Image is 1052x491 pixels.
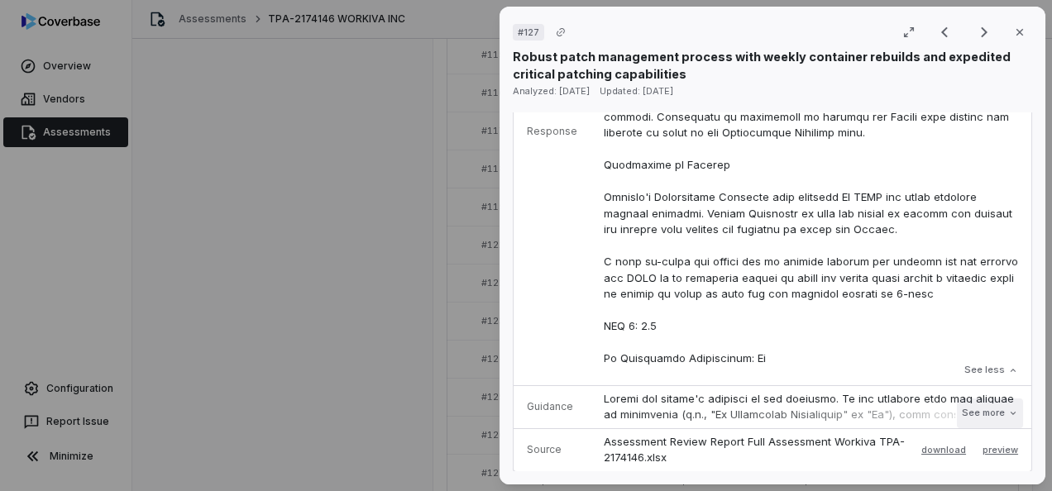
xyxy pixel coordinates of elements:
button: See less [959,355,1023,385]
p: Guidance [527,400,577,413]
span: # 127 [518,26,539,39]
button: See more [957,398,1023,428]
span: Analyzed: [DATE] [513,85,590,97]
button: Previous result [928,22,961,42]
span: Updated: [DATE] [600,85,673,97]
p: Assessment Review Report Full Assessment Workiva TPA-2174146.xlsx [604,434,905,466]
p: Source [527,443,577,456]
p: Robust patch management process with weekly container rebuilds and expedited critical patching ca... [513,48,1032,83]
button: download [915,440,973,460]
button: Copy link [546,17,576,47]
p: Response [527,125,577,138]
button: preview [983,440,1018,460]
button: Next result [968,22,1001,42]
